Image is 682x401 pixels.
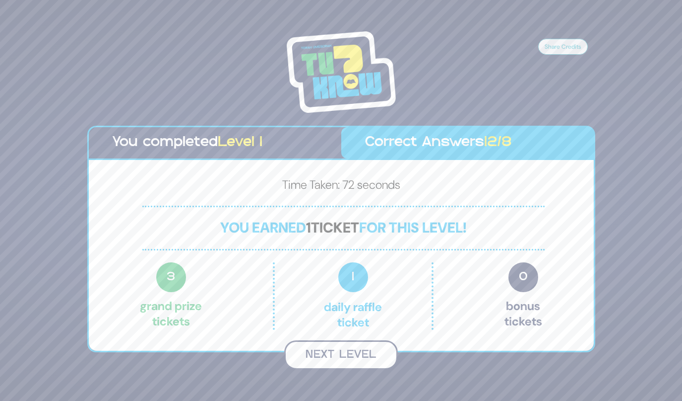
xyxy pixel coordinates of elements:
img: Tournament Logo [287,31,396,113]
p: Time Taken: 72 seconds [105,176,578,198]
span: 1 [306,218,311,237]
button: Share Credits [538,39,588,55]
span: ticket [311,218,359,237]
button: Next Level [284,340,398,370]
p: Correct Answers [365,132,570,154]
p: Bonus tickets [504,262,542,330]
span: 3 [156,262,186,292]
span: Level 1 [218,136,262,149]
span: You earned for this level! [220,218,467,237]
p: Grand Prize tickets [140,262,202,330]
p: Daily Raffle ticket [296,262,411,330]
span: 0 [508,262,538,292]
span: 1 [338,262,368,292]
p: You completed [113,132,317,154]
span: 12/8 [484,136,512,149]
